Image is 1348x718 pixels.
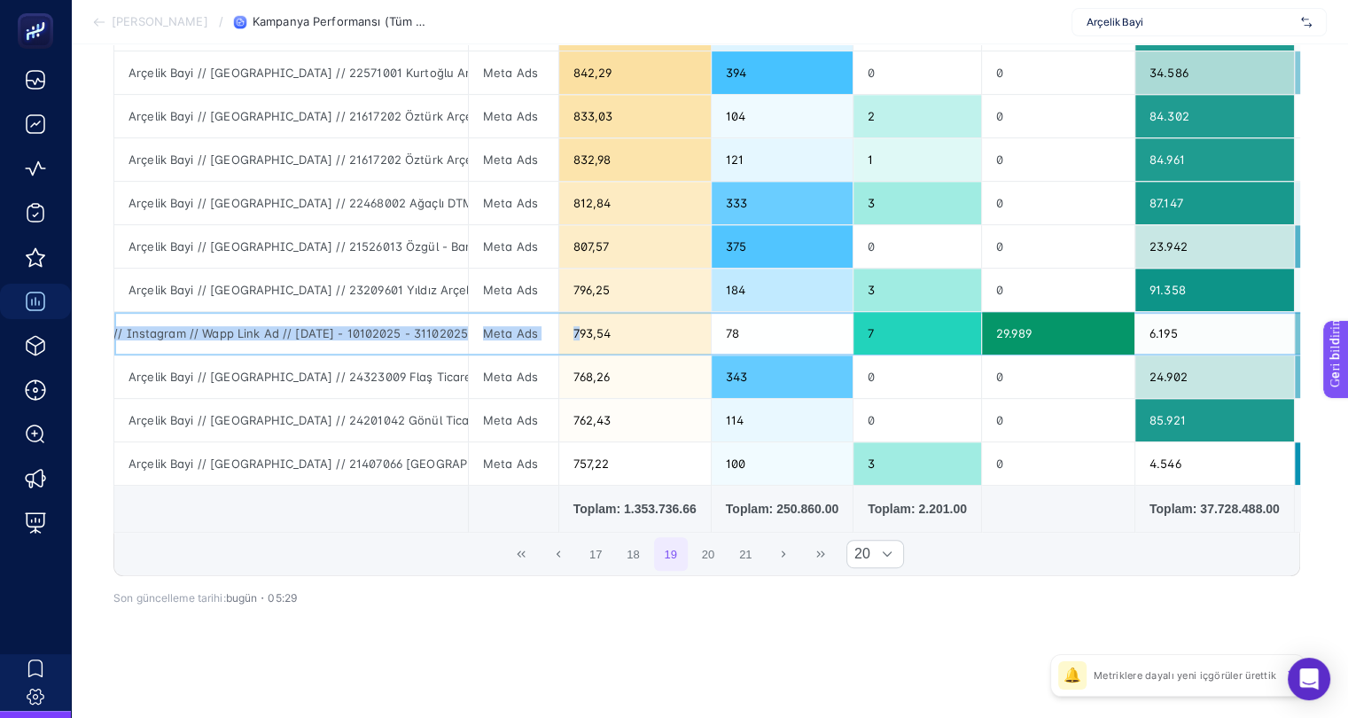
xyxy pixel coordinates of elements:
[112,14,208,28] font: [PERSON_NAME]
[853,355,981,398] div: 0
[712,51,853,94] div: 394
[712,95,853,137] div: 104
[853,269,981,311] div: 3
[1135,312,1294,355] div: 6.195
[114,312,468,355] div: Arçelik Bayi // [GEOGRAPHIC_DATA] // 21241063 Saran Arçelik - ÇYK // [GEOGRAPHIC_DATA] - Kocaeli ...
[712,182,853,224] div: 333
[712,312,853,355] div: 78
[113,591,226,605] font: Son güncelleme tarihi:
[559,442,711,485] div: 757,22
[1135,355,1294,398] div: 24.902
[559,225,711,268] div: 807,57
[1135,442,1294,485] div: 4.546
[1301,13,1312,31] img: svg%3e
[469,399,558,441] div: Meta Ads
[114,51,468,94] div: Arçelik Bayi // [GEOGRAPHIC_DATA] // 22571001 Kurtoğlu Arçelik - ÇYK - 1 // Ankara Bölge - Kırıkk...
[1135,399,1294,441] div: 85.921
[982,225,1134,268] div: 0
[853,399,981,441] div: 0
[469,442,558,485] div: Meta Ads
[559,51,711,94] div: 842,29
[469,312,558,355] div: Meta Ads
[712,138,853,181] div: 121
[982,182,1134,224] div: 0
[469,51,558,94] div: Meta Ads
[982,95,1134,137] div: 0
[1135,269,1294,311] div: 91.358
[559,138,711,181] div: 832,98
[847,541,870,567] span: Sayfa başına satır sayısı
[219,14,223,28] font: /
[712,225,853,268] div: 375
[114,95,468,137] div: Arçelik Bayi // [GEOGRAPHIC_DATA] // 21617202 Öztürk Arçelik - ÇYK - 2 // [GEOGRAPHIC_DATA] - [GE...
[469,95,558,137] div: Meta Ads
[542,537,575,571] button: Önceki Sayfa
[712,355,853,398] div: 343
[982,312,1134,355] div: 29.989
[114,182,468,224] div: Arçelik Bayi // [GEOGRAPHIC_DATA] // 22468002 Ağaçlı DTM Arçelik - ÇYK // Ankara Bölgesi - Aksara...
[114,355,468,398] div: Arçelik Bayi // [GEOGRAPHIC_DATA] // 24323009 Flaş Ticaret Arçelik - [GEOGRAPHIC_DATA] - İE // [G...
[226,591,297,605] font: bugün・05:29
[853,138,981,181] div: 1
[469,138,558,181] div: Meta Ads
[712,269,853,311] div: 184
[868,502,967,516] font: Toplam: 2.201.00
[712,442,853,485] div: 100
[853,182,981,224] div: 3
[853,442,981,485] div: 3
[853,312,981,355] div: 7
[469,355,558,398] div: Meta Ads
[559,399,711,441] div: 762,43
[1135,138,1294,181] div: 84.961
[627,548,639,561] font: 18
[469,269,558,311] div: Meta Ads
[1135,51,1294,94] div: 34.586
[804,537,838,571] button: Son Sayfa
[654,537,688,571] button: 19
[712,399,853,441] div: 114
[1087,15,1143,28] font: Arçelik Bayi
[853,51,981,94] div: 0
[559,269,711,311] div: 796,25
[579,537,612,571] button: 17
[691,537,725,571] button: 20
[853,95,981,137] div: 2
[767,537,800,571] button: Sonraki Sayfa
[573,502,697,516] font: Toplam: 1.353.736.66
[11,4,82,19] font: Geri bildirim
[982,399,1134,441] div: 0
[114,138,468,181] div: Arçelik Bayi // [GEOGRAPHIC_DATA] // 21617202 Öztürk Arçelik - ÇYK // [GEOGRAPHIC_DATA] - [GEOGRA...
[114,399,468,441] div: Arçelik Bayi // [GEOGRAPHIC_DATA] // 24201042 Gönül Ticaret Mobilya Arçelik - [GEOGRAPHIC_DATA] -...
[617,537,651,571] button: 18
[469,182,558,224] div: Meta Ads
[1094,669,1276,682] font: Metriklere dayalı yeni içgörüler ürettik
[114,225,468,268] div: Arçelik Bayi // [GEOGRAPHIC_DATA] // 21526013 Özgül - Banaz Arçelik - ÇYK // [GEOGRAPHIC_DATA] - ...
[559,355,711,398] div: 768,26
[1135,182,1294,224] div: 87.147
[114,442,468,485] div: Arçelik Bayi // [GEOGRAPHIC_DATA] // 21407066 [GEOGRAPHIC_DATA] Tekstil Arçelik - CB// [GEOGRAPHI...
[114,269,468,311] div: Arçelik Bayi // [GEOGRAPHIC_DATA] // 23209601 Yıldız Arçelik - CB // [GEOGRAPHIC_DATA] Bölgesi - ...
[559,312,711,355] div: 793,54
[589,548,602,561] font: 17
[1135,95,1294,137] div: 84.302
[854,546,870,561] font: 20
[1149,502,1280,516] font: Toplam: 37.728.488.00
[982,442,1134,485] div: 0
[982,269,1134,311] div: 0
[729,537,762,571] button: 21
[253,14,464,28] font: Kampanya Performansı (Tüm Kanallar)
[469,225,558,268] div: Meta Ads
[559,95,711,137] div: 833,03
[982,51,1134,94] div: 0
[1288,658,1330,700] div: Intercom Messenger'ı açın
[726,502,838,516] font: Toplam: 250.860.00
[982,138,1134,181] div: 0
[1064,668,1081,683] font: 🔔
[504,537,538,571] button: İlk Sayfa
[982,355,1134,398] div: 0
[853,225,981,268] div: 0
[559,182,711,224] div: 812,84
[1135,225,1294,268] div: 23.942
